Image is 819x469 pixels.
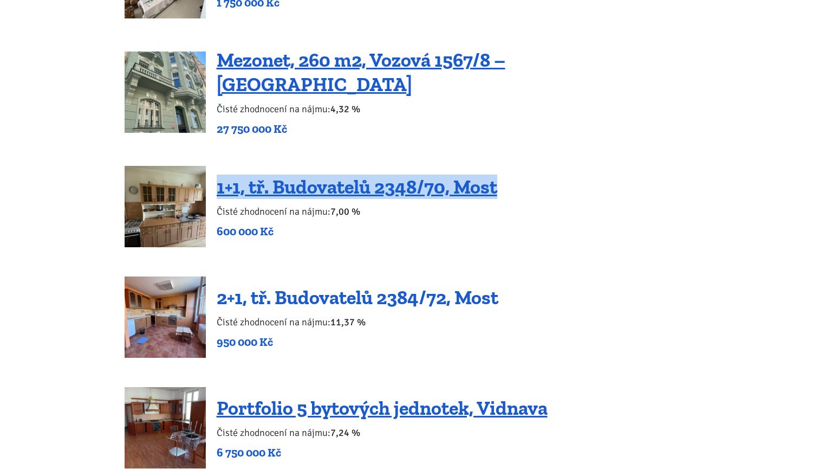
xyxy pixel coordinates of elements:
[217,286,498,309] a: 2+1, tř. Budovatelů 2384/72, Most
[217,314,498,330] p: Čisté zhodnocení na nájmu:
[217,48,505,96] a: Mezonet, 260 m2, Vozová 1567/8 – [GEOGRAPHIC_DATA]
[217,335,498,350] p: 950 000 Kč
[217,445,548,460] p: 6 750 000 Kč
[330,427,360,439] b: 7,24 %
[217,396,548,420] a: Portfolio 5 bytových jednotek, Vidnava
[330,316,366,328] b: 11,37 %
[330,103,360,115] b: 4,32 %
[217,425,548,440] p: Čisté zhodnocení na nájmu:
[217,175,497,198] a: 1+1, tř. Budovatelů 2348/70, Most
[217,224,497,239] p: 600 000 Kč
[217,101,695,117] p: Čisté zhodnocení na nájmu:
[217,121,695,137] p: 27 750 000 Kč
[217,204,497,219] p: Čisté zhodnocení na nájmu:
[330,205,360,217] b: 7,00 %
